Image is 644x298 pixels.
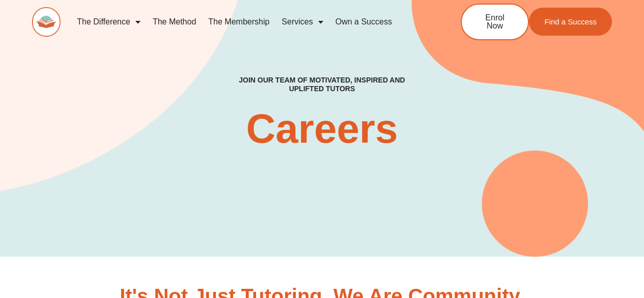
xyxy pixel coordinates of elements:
a: The Method [147,10,202,34]
h2: Careers [191,109,453,149]
a: Services [275,10,329,34]
span: Find a Success [544,18,597,25]
a: Own a Success [329,10,398,34]
span: Enrol Now [477,14,513,30]
a: The Membership [202,10,275,34]
h4: Join our team of motivated, inspired and uplifted tutors​ [236,76,408,93]
nav: Menu [71,10,427,34]
a: Find a Success [529,8,612,36]
a: Enrol Now [461,4,529,40]
a: The Difference [71,10,147,34]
